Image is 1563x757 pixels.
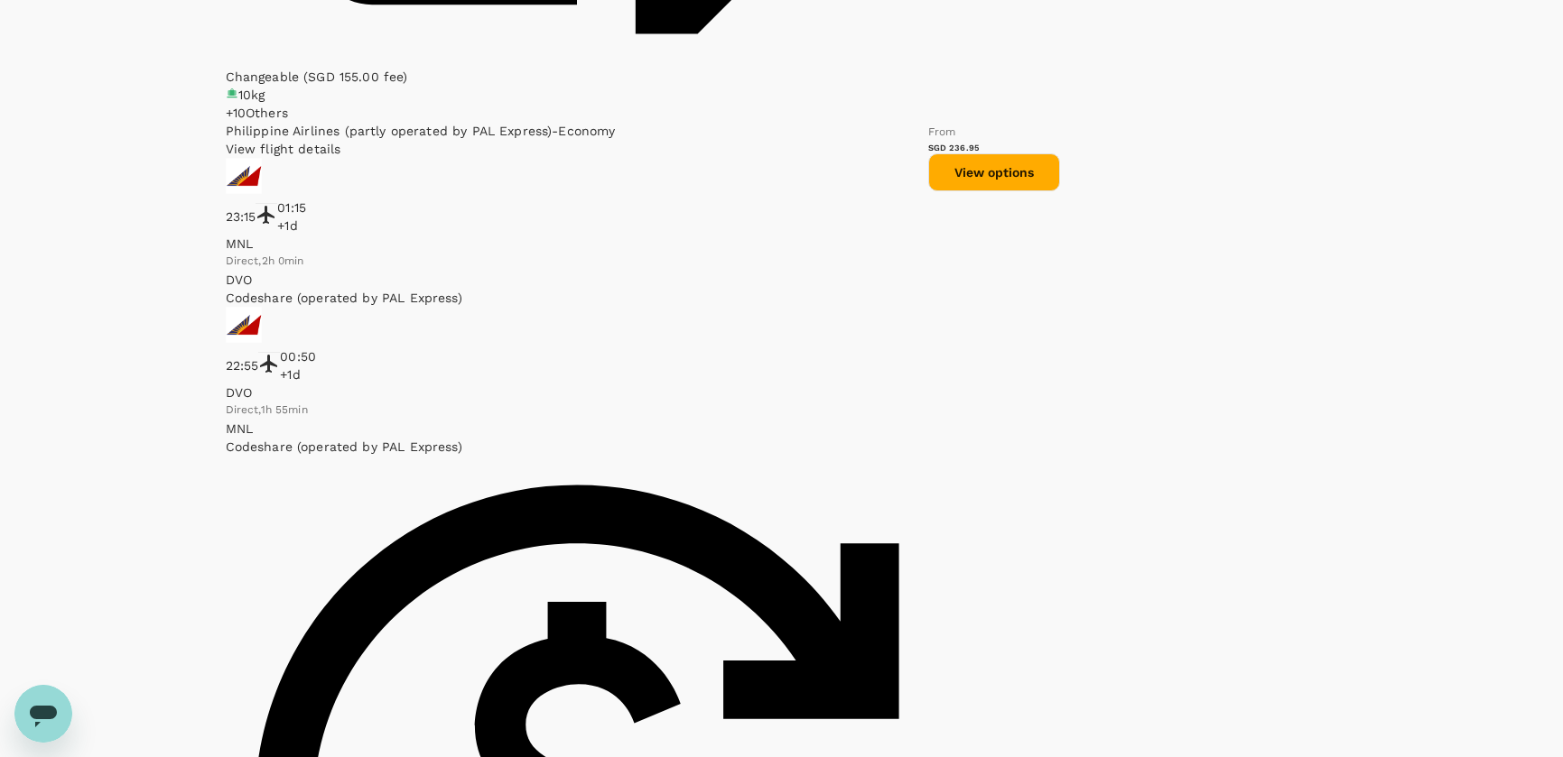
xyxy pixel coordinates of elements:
[928,142,1060,153] h6: SGD 236.95
[226,104,928,122] div: +10Others
[226,356,259,374] p: 22:55
[226,106,246,120] span: + 10
[552,124,558,138] span: -
[226,438,928,456] div: Codeshare (operated by PAL Express)
[226,208,256,226] p: 23:15
[226,271,928,289] p: DVO
[226,235,928,253] p: MNL
[280,367,300,382] span: +1d
[928,153,1060,191] button: View options
[226,253,928,271] div: Direct , 2h 0min
[928,125,956,138] span: From
[226,69,408,84] span: Changeable (SGD 155.00 fee)
[226,158,262,194] img: PR
[226,420,928,438] p: MNL
[246,106,288,120] span: Others
[226,86,928,104] div: 10kg
[14,685,72,743] iframe: Button to launch messaging window
[226,402,928,420] div: Direct , 1h 55min
[238,88,265,102] span: 10kg
[277,218,297,233] span: +1d
[277,198,306,217] p: 01:15
[226,289,928,307] div: Codeshare (operated by PAL Express)
[226,307,262,343] img: PR
[226,140,928,158] p: View flight details
[226,124,553,138] span: Philippine Airlines (partly operated by PAL Express)
[558,124,615,138] span: Economy
[226,383,928,402] p: DVO
[280,347,316,365] p: 00:50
